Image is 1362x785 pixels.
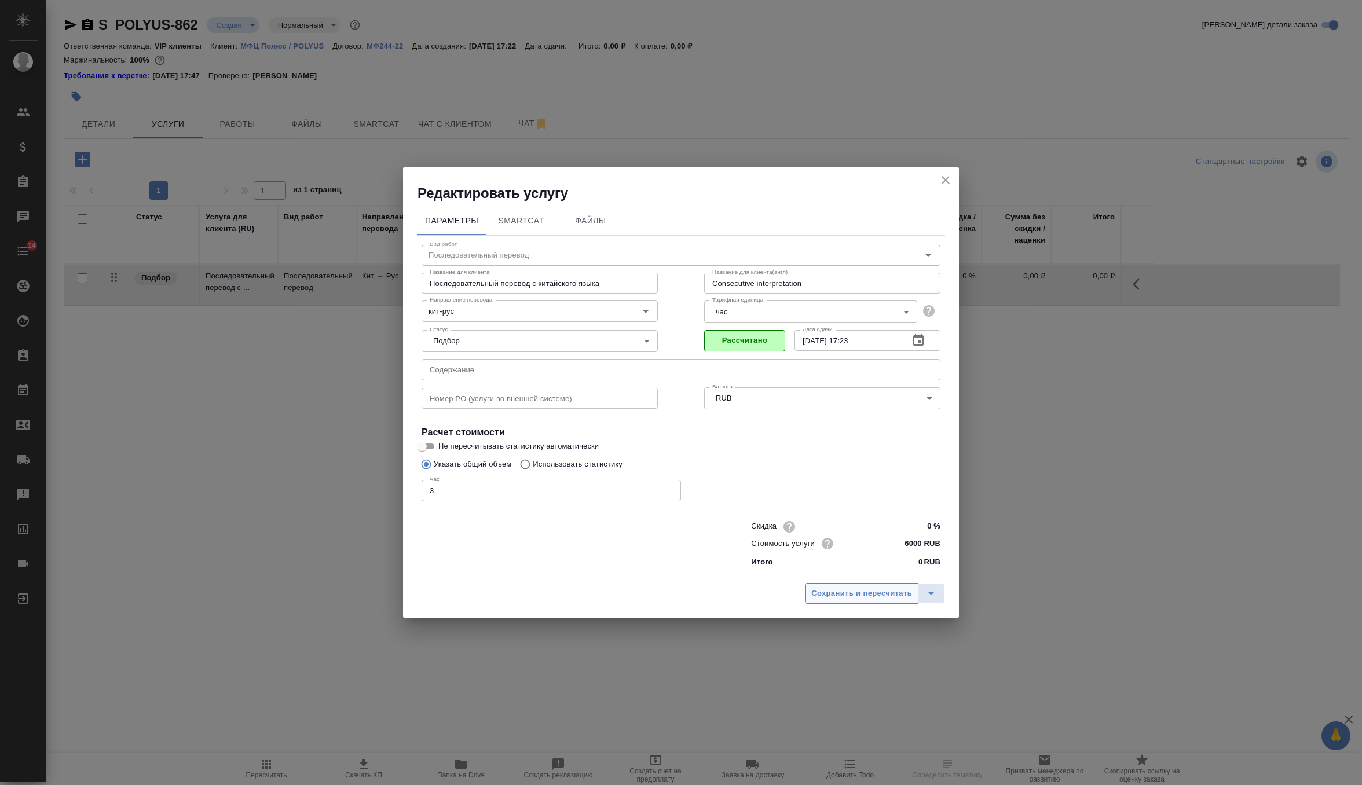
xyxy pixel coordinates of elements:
[430,336,463,346] button: Подбор
[563,214,618,228] span: Файлы
[533,458,623,470] p: Использовать статистику
[422,425,940,439] h4: Расчет стоимости
[493,214,549,228] span: SmartCat
[805,583,918,604] button: Сохранить и пересчитать
[751,520,777,532] p: Скидка
[434,458,511,470] p: Указать общий объем
[751,556,772,568] p: Итого
[704,387,940,409] div: RUB
[638,303,654,320] button: Open
[751,538,815,549] p: Стоимость услуги
[704,330,785,351] button: Рассчитано
[438,441,599,452] span: Не пересчитывать статистику автоматически
[424,214,479,228] span: Параметры
[418,184,959,203] h2: Редактировать услугу
[712,307,731,317] button: час
[924,556,940,568] p: RUB
[811,587,912,600] span: Сохранить и пересчитать
[937,171,954,189] button: close
[422,330,658,352] div: Подбор
[805,583,944,604] div: split button
[712,393,735,403] button: RUB
[897,535,940,552] input: ✎ Введи что-нибудь
[918,556,922,568] p: 0
[704,300,917,322] div: час
[711,334,779,347] span: Рассчитано
[897,518,940,535] input: ✎ Введи что-нибудь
